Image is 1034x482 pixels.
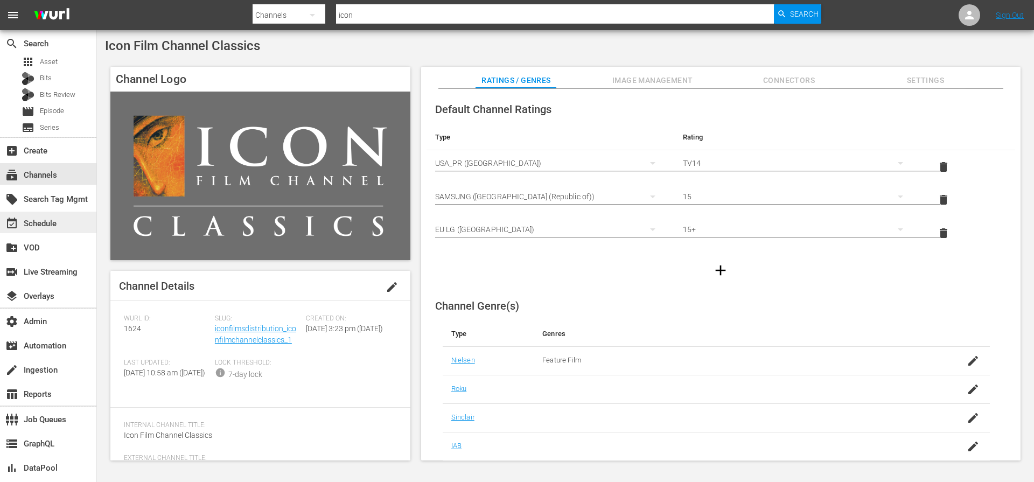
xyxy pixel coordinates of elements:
[5,437,18,450] span: GraphQL
[5,37,18,50] span: Search
[5,241,18,254] span: VOD
[790,4,819,24] span: Search
[683,148,913,178] div: TV14
[110,67,410,92] h4: Channel Logo
[683,214,913,245] div: 15+
[40,73,52,83] span: Bits
[22,55,34,68] span: Asset
[5,339,18,352] span: Automation
[937,160,950,173] span: delete
[5,290,18,303] span: Overlays
[379,274,405,300] button: edit
[124,324,141,333] span: 1624
[612,74,693,87] span: Image Management
[749,74,829,87] span: Connectors
[937,193,950,206] span: delete
[6,9,19,22] span: menu
[306,324,383,333] span: [DATE] 3:23 pm ([DATE])
[996,11,1024,19] a: Sign Out
[215,367,226,378] span: info
[119,280,194,292] span: Channel Details
[215,359,301,367] span: Lock Threshold:
[5,144,18,157] span: Create
[215,315,301,323] span: Slug:
[534,321,929,347] th: Genres
[40,57,58,67] span: Asset
[451,413,474,421] a: Sinclair
[26,3,78,28] img: ans4CAIJ8jUAAAAAAAAAAAAAAAAAAAAAAAAgQb4GAAAAAAAAAAAAAAAAAAAAAAAAJMjXAAAAAAAAAAAAAAAAAAAAAAAAgAT5G...
[124,431,212,439] span: Icon Film Channel Classics
[124,368,205,377] span: [DATE] 10:58 am ([DATE])
[435,103,551,116] span: Default Channel Ratings
[124,315,209,323] span: Wurl ID:
[931,187,956,213] button: delete
[40,122,59,133] span: Series
[683,181,913,212] div: 15
[427,124,1015,250] table: simple table
[22,72,34,85] div: Bits
[451,356,475,364] a: Nielsen
[435,214,666,245] div: EU LG ([GEOGRAPHIC_DATA])
[110,92,410,260] img: Icon Film Channel Classics
[931,154,956,180] button: delete
[40,89,75,100] span: Bits Review
[105,38,260,53] span: Icon Film Channel Classics
[22,88,34,101] div: Bits Review
[124,359,209,367] span: Last Updated:
[5,413,18,426] span: Job Queues
[931,220,956,246] button: delete
[435,181,666,212] div: SAMSUNG ([GEOGRAPHIC_DATA] (Republic of))
[5,462,18,474] span: DataPool
[124,454,392,463] span: External Channel Title:
[5,388,18,401] span: Reports
[22,105,34,118] span: Episode
[435,148,666,178] div: USA_PR ([GEOGRAPHIC_DATA])
[5,169,18,181] span: Channels
[443,321,534,347] th: Type
[435,299,519,312] span: Channel Genre(s)
[124,421,392,430] span: Internal Channel Title:
[5,364,18,376] span: Ingestion
[674,124,922,150] th: Rating
[386,281,399,294] span: edit
[228,369,262,380] div: 7-day lock
[40,106,64,116] span: Episode
[451,385,467,393] a: Roku
[306,315,392,323] span: Created On:
[22,121,34,134] span: Series
[937,227,950,240] span: delete
[5,193,18,206] span: Search Tag Mgmt
[885,74,966,87] span: Settings
[5,217,18,230] span: Schedule
[451,442,462,450] a: IAB
[774,4,821,24] button: Search
[5,315,18,328] span: Admin
[476,74,556,87] span: Ratings / Genres
[427,124,674,150] th: Type
[215,324,296,344] a: iconfilmsdistribution_iconfilmchannelclassics_1
[5,266,18,278] span: Live Streaming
